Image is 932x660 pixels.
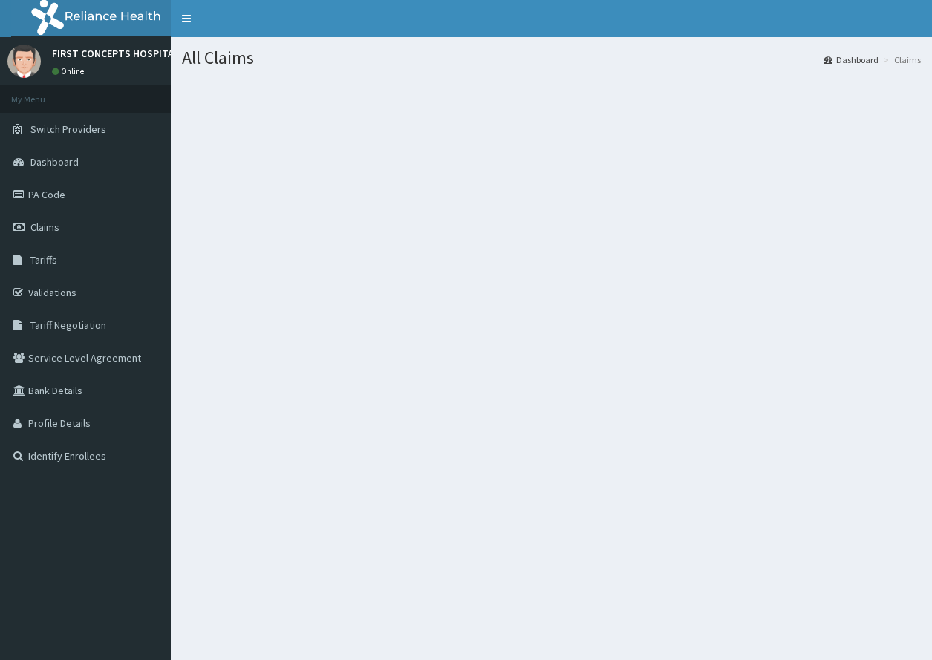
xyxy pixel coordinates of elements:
span: Claims [30,220,59,234]
img: User Image [7,45,41,78]
p: FIRST CONCEPTS HOSPITAL [52,48,179,59]
span: Tariff Negotiation [30,318,106,332]
li: Claims [880,53,921,66]
a: Dashboard [824,53,879,66]
span: Dashboard [30,155,79,169]
span: Tariffs [30,253,57,267]
span: Switch Providers [30,122,106,136]
h1: All Claims [182,48,921,68]
a: Online [52,66,88,76]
